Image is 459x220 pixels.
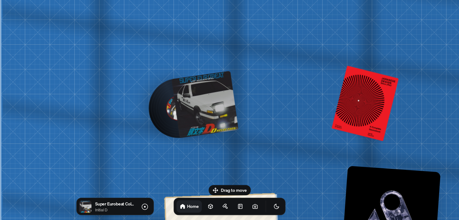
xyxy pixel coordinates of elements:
a: Home [177,200,202,213]
button: Toggle Theme [270,200,283,213]
h1: Home [187,203,199,209]
p: Initial D [95,207,135,213]
p: Super Eurobeat Collection [95,200,135,207]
